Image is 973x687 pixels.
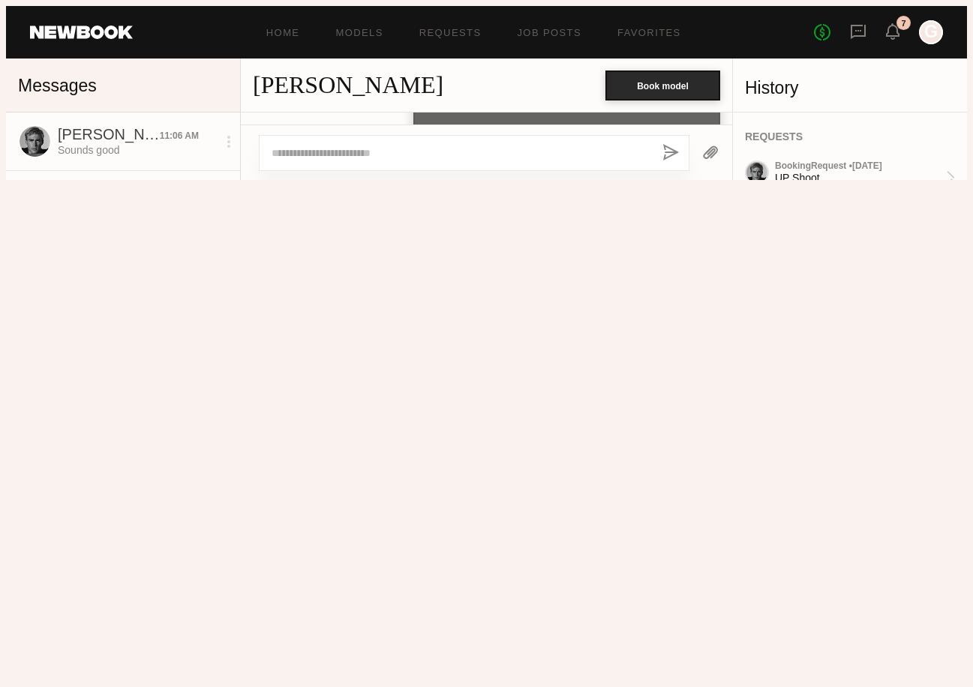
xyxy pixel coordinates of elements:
a: [PERSON_NAME] [253,71,443,98]
div: History [745,78,955,98]
div: UP Shoot [775,171,946,185]
div: Sounds good [58,143,218,157]
a: Favorites [617,28,681,37]
a: Book model [605,79,720,91]
a: [PERSON_NAME]11:06 AMSounds good [6,112,240,170]
div: [PERSON_NAME] [58,126,160,143]
a: Job Posts [517,28,581,37]
button: Book model [605,70,720,100]
a: bookingRequest •[DATE]UP Shoot [775,160,955,200]
a: Requests [419,28,482,37]
a: Models [335,28,383,37]
div: booking Request • [DATE] [775,160,946,171]
div: 7 [901,19,905,28]
span: Messages [18,76,97,96]
div: REQUESTS [745,130,955,142]
a: G [919,20,943,44]
div: 11:06 AM [160,129,199,143]
a: Home [266,28,300,37]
